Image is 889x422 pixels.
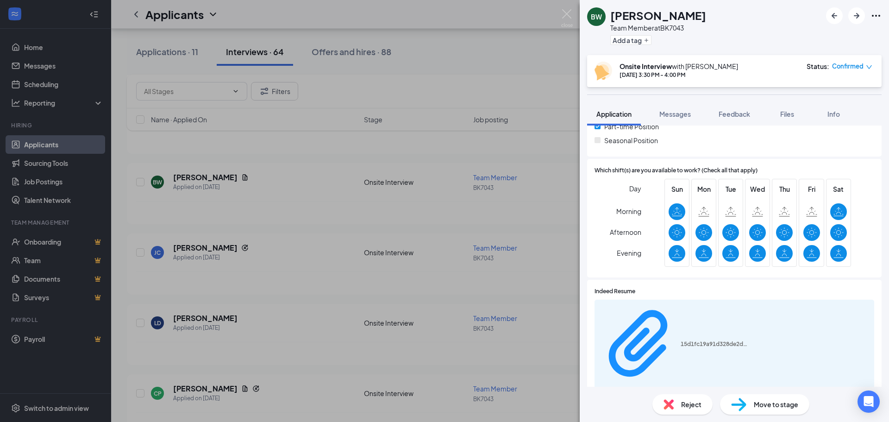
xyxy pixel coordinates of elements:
span: Messages [659,110,691,118]
span: Afternoon [610,224,641,240]
span: Reject [681,399,701,409]
span: Application [596,110,632,118]
div: Status : [807,62,829,71]
span: Thu [776,184,793,194]
div: 15d1fc19a91d328de2d0fae15967e338.pdf [681,340,750,348]
span: Evening [617,245,641,261]
b: Onsite Interview [620,62,672,70]
span: down [866,64,872,70]
span: Mon [695,184,712,194]
svg: ArrowLeftNew [829,10,840,21]
svg: Plus [644,38,649,43]
span: Tue [722,184,739,194]
span: Sat [830,184,847,194]
span: Fri [803,184,820,194]
span: Files [780,110,794,118]
button: ArrowRight [848,7,865,24]
div: Open Intercom Messenger [858,391,880,413]
div: Team Member at BK7043 [610,23,706,32]
svg: Paperclip [600,304,681,384]
svg: Ellipses [870,10,882,21]
h1: [PERSON_NAME] [610,7,706,23]
div: BW [591,12,602,21]
span: Wed [749,184,766,194]
span: Indeed Resume [595,287,635,296]
span: Info [827,110,840,118]
button: PlusAdd a tag [610,35,651,45]
button: ArrowLeftNew [826,7,843,24]
span: Move to stage [754,399,798,409]
svg: ArrowRight [851,10,862,21]
div: with [PERSON_NAME] [620,62,738,71]
span: Seasonal Position [604,135,658,145]
span: Morning [616,203,641,220]
span: Feedback [719,110,750,118]
span: Day [629,183,641,194]
a: Paperclip15d1fc19a91d328de2d0fae15967e338.pdf [600,304,750,386]
span: Confirmed [832,62,864,71]
span: Sun [669,184,685,194]
div: [DATE] 3:30 PM - 4:00 PM [620,71,738,79]
span: Part-time Position [604,121,659,132]
span: Which shift(s) are you available to work? (Check all that apply) [595,166,758,175]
